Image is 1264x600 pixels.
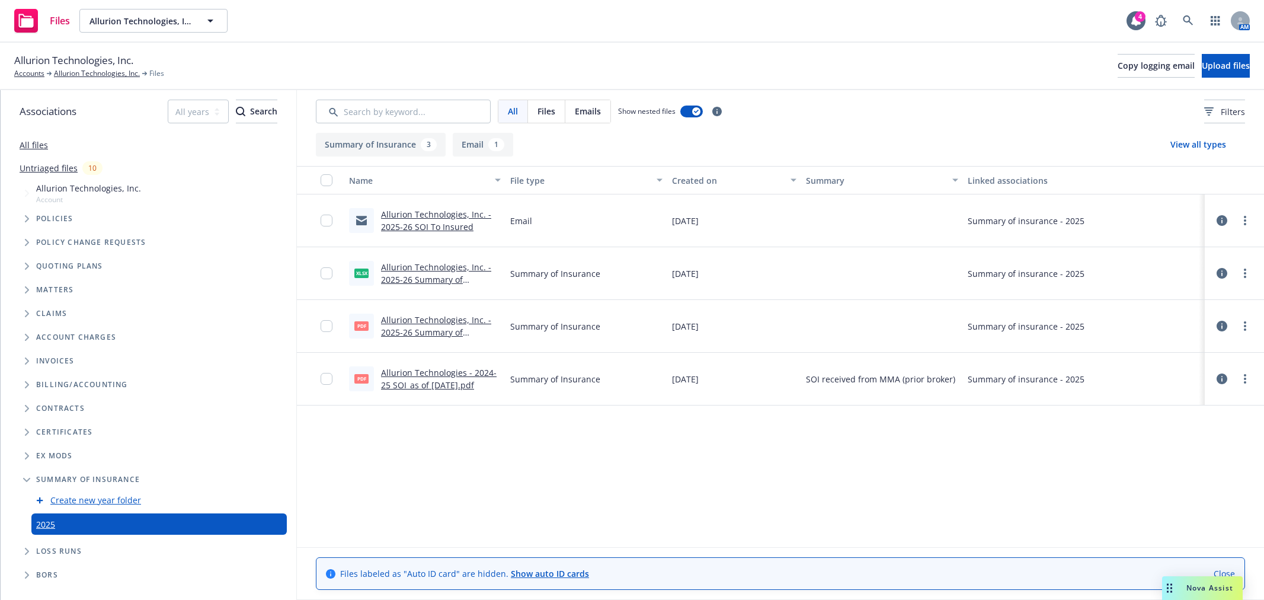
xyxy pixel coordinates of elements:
[667,166,802,194] button: Created on
[381,314,491,350] a: Allurion Technologies, Inc. - 2025-26 Summary of Insurance.pdf
[1204,100,1245,123] button: Filters
[381,367,497,391] a: Allurion Technologies - 2024-25 SOI_as of [DATE].pdf
[344,166,505,194] button: Name
[20,162,78,174] a: Untriaged files
[89,15,192,27] span: Allurion Technologies, Inc.
[349,174,488,187] div: Name
[453,133,513,157] button: Email
[14,53,133,68] span: Allurion Technologies, Inc.
[321,215,332,226] input: Toggle Row Selected
[340,567,589,580] span: Files labeled as "Auto ID card" are hidden.
[36,334,116,341] span: Account charges
[321,267,332,279] input: Toggle Row Selected
[50,494,141,506] a: Create new year folder
[20,139,48,151] a: All files
[321,320,332,332] input: Toggle Row Selected
[36,381,128,388] span: Billing/Accounting
[1238,372,1252,386] a: more
[806,373,955,385] span: SOI received from MMA (prior broker)
[1,373,296,587] div: Folder Tree Example
[354,321,369,330] span: pdf
[1135,11,1145,22] div: 4
[149,68,164,79] span: Files
[510,320,600,333] span: Summary of Insurance
[82,161,103,175] div: 10
[36,215,73,222] span: Policies
[1151,133,1245,157] button: View all types
[36,518,55,531] a: 2025
[672,320,699,333] span: [DATE]
[421,138,437,151] div: 3
[36,182,141,194] span: Allurion Technologies, Inc.
[9,4,75,37] a: Files
[1221,106,1245,118] span: Filters
[618,106,676,116] span: Show nested files
[1238,266,1252,280] a: more
[508,105,518,117] span: All
[510,215,532,227] span: Email
[36,572,58,579] span: BORs
[1238,213,1252,228] a: more
[1238,319,1252,333] a: more
[36,476,140,483] span: Summary of insurance
[1204,106,1245,118] span: Filters
[36,239,146,246] span: Policy change requests
[50,16,70,25] span: Files
[505,166,667,194] button: File type
[54,68,140,79] a: Allurion Technologies, Inc.
[354,374,369,383] span: pdf
[968,215,1084,227] div: Summary of insurance - 2025
[20,104,76,119] span: Associations
[316,133,446,157] button: Summary of Insurance
[510,373,600,385] span: Summary of Insurance
[672,215,699,227] span: [DATE]
[36,194,141,205] span: Account
[1214,567,1235,580] a: Close
[1162,576,1243,600] button: Nova Assist
[316,100,491,123] input: Search by keyword...
[672,373,699,385] span: [DATE]
[968,174,1200,187] div: Linked associations
[672,267,699,280] span: [DATE]
[321,373,332,385] input: Toggle Row Selected
[511,568,589,579] a: Show auto ID cards
[1149,9,1173,33] a: Report a Bug
[537,105,555,117] span: Files
[968,267,1084,280] div: Summary of insurance - 2025
[1,180,296,373] div: Tree Example
[36,452,72,459] span: Ex Mods
[801,166,962,194] button: Summary
[321,174,332,186] input: Select all
[575,105,601,117] span: Emails
[354,269,369,277] span: xlsx
[1202,60,1250,71] span: Upload files
[968,320,1084,333] div: Summary of insurance - 2025
[36,358,75,365] span: Invoices
[36,429,92,436] span: Certificates
[36,548,82,555] span: Loss Runs
[236,107,245,116] svg: Search
[36,405,85,412] span: Contracts
[1202,54,1250,78] button: Upload files
[36,286,73,293] span: Matters
[1118,54,1195,78] button: Copy logging email
[236,100,277,123] button: SearchSearch
[1118,60,1195,71] span: Copy logging email
[1176,9,1200,33] a: Search
[510,174,649,187] div: File type
[963,166,1205,194] button: Linked associations
[1162,576,1177,600] div: Drag to move
[1204,9,1227,33] a: Switch app
[236,100,277,123] div: Search
[1186,583,1233,593] span: Nova Assist
[488,138,504,151] div: 1
[79,9,228,33] button: Allurion Technologies, Inc.
[381,209,491,232] a: Allurion Technologies, Inc. - 2025-26 SOI To Insured
[968,373,1084,385] div: Summary of insurance - 2025
[510,267,600,280] span: Summary of Insurance
[36,310,67,317] span: Claims
[14,68,44,79] a: Accounts
[36,263,103,270] span: Quoting plans
[806,174,945,187] div: Summary
[672,174,784,187] div: Created on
